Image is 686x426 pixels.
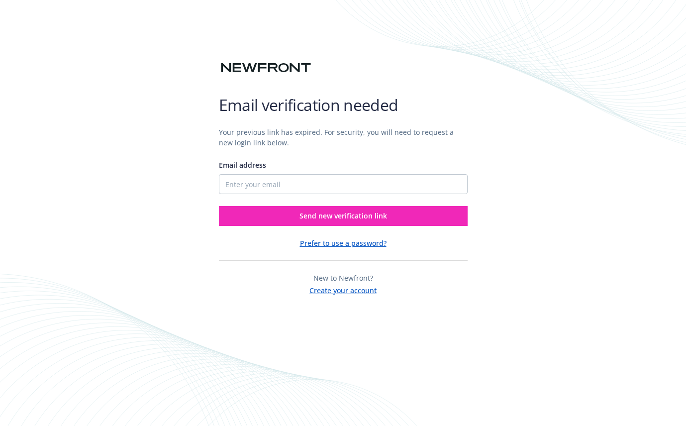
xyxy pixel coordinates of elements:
span: Send new verification link [299,211,387,220]
h1: Email verification needed [219,95,468,115]
span: New to Newfront? [313,273,373,283]
span: Email address [219,160,266,170]
img: Newfront logo [219,59,313,77]
button: Send new verification link [219,206,468,226]
input: Enter your email [219,174,468,194]
button: Prefer to use a password? [300,238,387,248]
p: Your previous link has expired. For security, you will need to request a new login link below. [219,127,468,148]
button: Create your account [309,283,377,296]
